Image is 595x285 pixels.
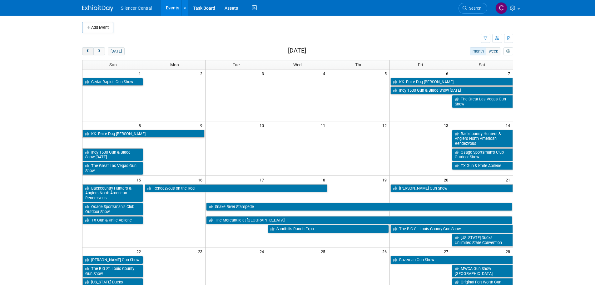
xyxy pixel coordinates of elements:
span: 9 [200,121,205,129]
a: KK- Paire Dog [PERSON_NAME] [390,78,513,86]
span: 14 [505,121,513,129]
span: 7 [507,69,513,77]
span: Silencer Central [121,6,152,11]
span: 15 [136,176,144,184]
a: Search [459,3,487,14]
a: The BIG St. Louis County Gun Show [390,225,513,233]
span: 16 [197,176,205,184]
span: Fri [418,62,423,67]
a: Backcountry Hunters & Anglers North American Rendezvous [452,130,513,148]
span: 2 [200,69,205,77]
span: 27 [443,247,451,255]
span: 1 [138,69,144,77]
span: 5 [384,69,389,77]
span: Mon [170,62,179,67]
span: 11 [320,121,328,129]
span: Sun [109,62,117,67]
a: [PERSON_NAME] Gun Show [390,184,513,192]
a: TX Gun & Knife Abilene [452,162,513,170]
span: 3 [261,69,267,77]
span: Sat [479,62,485,67]
span: Tue [233,62,240,67]
img: ExhibitDay [82,5,113,12]
a: Snake River Stampede [206,203,512,211]
a: Backcountry Hunters & Anglers North American Rendezvous [82,184,143,202]
span: 8 [138,121,144,129]
button: Add Event [82,22,113,33]
span: Wed [293,62,302,67]
a: [PERSON_NAME] Gun Show [82,256,143,264]
a: Indy 1500 Gun & Blade Show [DATE] [82,148,143,161]
button: myCustomButton [503,47,513,55]
a: The Mercantile at [GEOGRAPHIC_DATA] [206,216,512,224]
span: 21 [505,176,513,184]
span: Thu [355,62,363,67]
a: Cedar Rapids Gun Show [82,78,143,86]
a: MWCA Gun Show - [GEOGRAPHIC_DATA] [452,265,513,277]
span: 18 [320,176,328,184]
button: week [486,47,500,55]
span: Search [467,6,481,11]
span: 4 [322,69,328,77]
span: 22 [136,247,144,255]
a: The Great Las Vegas Gun Show [82,162,143,175]
span: 26 [382,247,389,255]
button: next [93,47,105,55]
span: 10 [259,121,267,129]
a: Indy 1500 Gun & Blade Show [DATE] [390,86,513,94]
span: 20 [443,176,451,184]
a: TX Gun & Knife Abilene [82,216,143,224]
span: 12 [382,121,389,129]
span: 19 [382,176,389,184]
a: Bozeman Gun Show [390,256,513,264]
span: 6 [445,69,451,77]
a: [US_STATE] Ducks Unlimited State Convention [452,234,513,247]
span: 17 [259,176,267,184]
i: Personalize Calendar [506,49,510,53]
a: Osage Sportsman’s Club Outdoor Show [452,148,513,161]
a: The Great Las Vegas Gun Show [452,95,513,108]
span: 24 [259,247,267,255]
a: The BIG St. Louis County Gun Show [82,265,143,277]
button: prev [82,47,94,55]
span: 28 [505,247,513,255]
span: 25 [320,247,328,255]
img: Cade Cox [495,2,507,14]
a: KK- Paire Dog [PERSON_NAME] [82,130,205,138]
button: month [470,47,486,55]
a: Osage Sportsman’s Club Outdoor Show [82,203,143,216]
span: 23 [197,247,205,255]
button: [DATE] [108,47,124,55]
h2: [DATE] [288,47,306,54]
span: 13 [443,121,451,129]
a: Rendezvous on the Red [145,184,328,192]
a: Sandhills Ranch Expo [268,225,389,233]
